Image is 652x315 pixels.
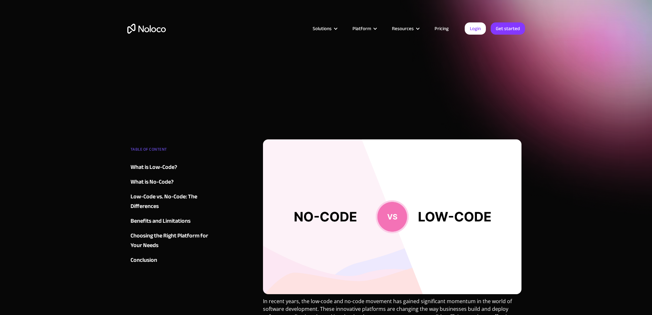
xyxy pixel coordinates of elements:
a: Benefits and Limitations [131,216,208,226]
div: Platform [344,24,384,33]
a: Conclusion [131,255,208,265]
a: Low-Code vs. No-Code: The Differences [131,192,208,211]
a: What is Low-Code? [131,162,208,172]
div: TABLE OF CONTENT [131,145,208,157]
div: Platform [352,24,371,33]
div: Benefits and Limitations [131,216,191,226]
a: Choosing the Right Platform for Your Needs [131,231,208,250]
div: Resources [384,24,427,33]
a: Login [465,22,486,35]
div: Solutions [305,24,344,33]
a: Get started [491,22,525,35]
div: Resources [392,24,414,33]
div: What is Low-Code? [131,162,177,172]
div: Conclusion [131,255,157,265]
a: What is No-Code? [131,177,208,187]
a: home [127,24,166,34]
div: Solutions [313,24,332,33]
a: Pricing [427,24,457,33]
div: What is No-Code? [131,177,174,187]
